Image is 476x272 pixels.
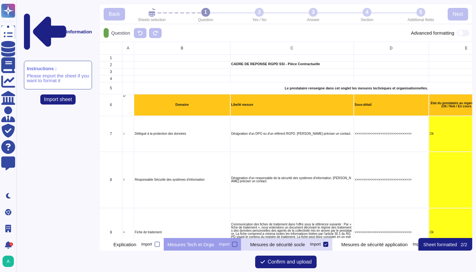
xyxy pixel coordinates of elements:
p: Responsable Sécurité des systèmes d'information [135,178,229,181]
button: user [1,254,18,268]
div: Advanced formatting [411,30,469,36]
p: Question [109,31,130,35]
p: Communication des fiches de traitement dans l'offre sous la référence suivante : Par « fiche de t... [231,223,353,242]
button: Back [104,8,125,20]
div: Import [310,242,321,246]
div: 5 [100,82,122,94]
p: Information [66,29,92,34]
p: Domaine [135,103,229,106]
div: 8 [100,152,122,208]
p: Mesures de sécurité socle [250,242,305,247]
div: 6 [100,94,122,116]
div: Import [219,242,230,246]
p: Délégué à la protection des données [135,132,229,135]
p: 2 [123,178,133,181]
p: 3 [123,231,133,234]
p: N° [123,95,133,98]
div: 1 [9,242,13,246]
p: Please import the sheet if you want to format it [27,73,89,83]
div: 4 [100,75,122,82]
p: >>>>>>>>>>>>>>>>>>>>>>>>>>>>>>> [355,178,428,181]
p: >>>>>>>>>>>>>>>>>>>>>>>>>>>>>>> [355,132,428,135]
p: Désignation d'un responsable de la sécurité des systèmes d'information. [PERSON_NAME] préciser un... [231,177,353,183]
p: CADRE DE REPONSE RGPD SSI - Pièce Contractuelle [231,62,353,66]
span: Next [453,12,463,17]
p: Explication [113,242,136,247]
div: 9 [100,208,122,257]
p: Sous-détail [355,103,428,106]
img: user [3,256,14,267]
span: A [127,46,129,50]
p: Mesures Tech et Orga [168,242,214,247]
p: >>>>>>>>>>>>>>>>>>>>>>>>>>>>>>> [355,231,428,234]
p: Libellé mesure [231,103,353,106]
button: Next [448,8,468,20]
div: Import [413,242,423,246]
button: Confirm and upload [255,256,317,268]
span: Import sheet [44,97,72,102]
div: 1 [100,54,122,61]
p: 2 / 2 [461,242,467,247]
span: Confirm and upload [268,259,312,264]
span: Back [109,12,120,17]
p: Mesures de sécurité application [341,242,408,247]
span: E [465,46,467,50]
p: Fiche de traitement [135,231,229,234]
div: 2 [100,61,122,68]
span: D [390,46,393,50]
span: B [181,46,183,50]
p: Désignation d'un DPO ou d'un référent RGPD. [PERSON_NAME] préciser un contact. [231,132,353,135]
div: Import [141,242,152,246]
p: Sheet formatted [423,242,457,247]
span: C [290,46,293,50]
div: 3 [100,68,122,75]
p: Instructions : [27,66,89,71]
button: Import sheet [40,94,76,105]
p: 1 [123,133,133,135]
div: grid [100,42,472,238]
div: 7 [100,116,122,152]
